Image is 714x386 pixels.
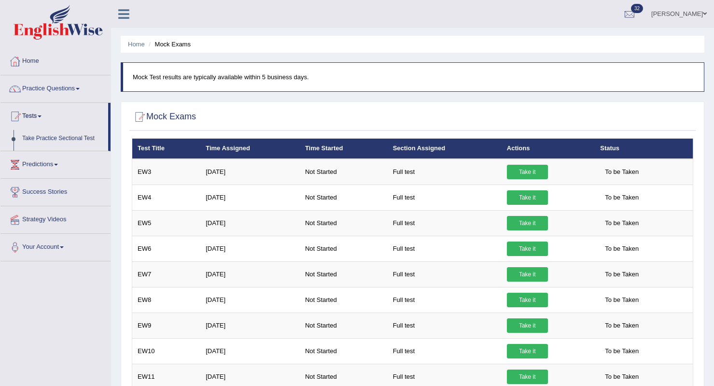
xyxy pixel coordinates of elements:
[300,313,388,338] td: Not Started
[132,159,201,185] td: EW3
[600,267,644,282] span: To be Taken
[300,338,388,364] td: Not Started
[388,185,502,210] td: Full test
[0,206,111,230] a: Strategy Videos
[0,75,111,100] a: Practice Questions
[200,159,300,185] td: [DATE]
[502,139,595,159] th: Actions
[600,165,644,179] span: To be Taken
[300,287,388,313] td: Not Started
[200,338,300,364] td: [DATE]
[600,293,644,307] span: To be Taken
[132,236,201,261] td: EW6
[507,370,548,384] a: Take it
[300,159,388,185] td: Not Started
[132,338,201,364] td: EW10
[18,147,108,165] a: Take Mock Test
[388,287,502,313] td: Full test
[0,48,111,72] a: Home
[132,139,201,159] th: Test Title
[507,242,548,256] a: Take it
[200,261,300,287] td: [DATE]
[507,293,548,307] a: Take it
[507,190,548,205] a: Take it
[600,370,644,384] span: To be Taken
[18,130,108,147] a: Take Practice Sectional Test
[132,313,201,338] td: EW9
[507,318,548,333] a: Take it
[0,151,111,175] a: Predictions
[507,216,548,230] a: Take it
[300,139,388,159] th: Time Started
[300,236,388,261] td: Not Started
[300,185,388,210] td: Not Started
[631,4,643,13] span: 32
[200,185,300,210] td: [DATE]
[600,242,644,256] span: To be Taken
[388,313,502,338] td: Full test
[0,103,108,127] a: Tests
[200,210,300,236] td: [DATE]
[133,72,694,82] p: Mock Test results are typically available within 5 business days.
[600,318,644,333] span: To be Taken
[300,210,388,236] td: Not Started
[507,267,548,282] a: Take it
[388,159,502,185] td: Full test
[388,236,502,261] td: Full test
[132,210,201,236] td: EW5
[388,261,502,287] td: Full test
[507,344,548,358] a: Take it
[132,185,201,210] td: EW4
[600,190,644,205] span: To be Taken
[595,139,693,159] th: Status
[300,261,388,287] td: Not Started
[600,216,644,230] span: To be Taken
[146,40,191,49] li: Mock Exams
[132,261,201,287] td: EW7
[388,338,502,364] td: Full test
[200,313,300,338] td: [DATE]
[0,179,111,203] a: Success Stories
[132,110,196,124] h2: Mock Exams
[388,210,502,236] td: Full test
[388,139,502,159] th: Section Assigned
[200,287,300,313] td: [DATE]
[0,234,111,258] a: Your Account
[200,236,300,261] td: [DATE]
[507,165,548,179] a: Take it
[128,41,145,48] a: Home
[132,287,201,313] td: EW8
[600,344,644,358] span: To be Taken
[200,139,300,159] th: Time Assigned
